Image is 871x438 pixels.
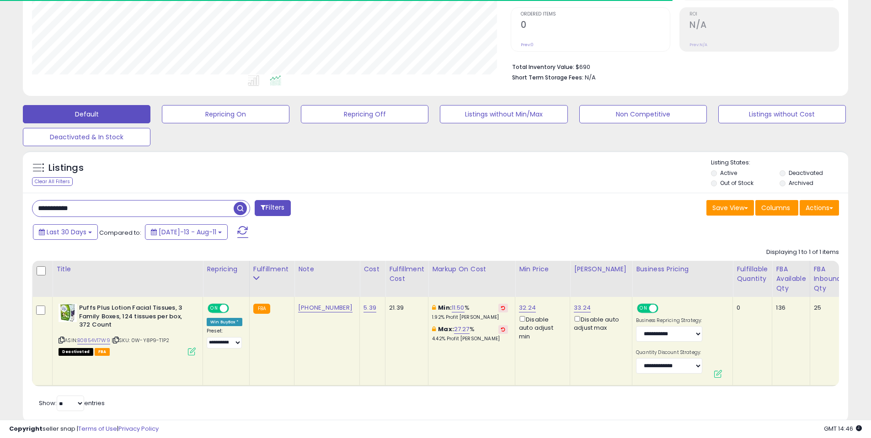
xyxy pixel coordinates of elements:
span: Ordered Items [521,12,670,17]
div: FBA Available Qty [776,264,806,293]
span: OFF [657,305,672,312]
b: Short Term Storage Fees: [512,74,583,81]
button: Listings without Min/Max [440,105,567,123]
button: Columns [755,200,798,216]
div: Fulfillable Quantity [737,264,768,284]
b: Total Inventory Value: [512,63,574,71]
span: | SKU: 0W-Y8P9-T1P2 [112,337,169,344]
span: Show: entries [39,399,105,407]
p: 4.42% Profit [PERSON_NAME] [432,336,508,342]
a: 11.50 [452,303,465,312]
div: Fulfillment Cost [389,264,424,284]
a: 33.24 [574,303,591,312]
label: Quantity Discount Strategy: [636,349,702,356]
label: Out of Stock [720,179,753,187]
div: Min Price [519,264,566,274]
h5: Listings [48,162,84,174]
b: Min: [438,303,452,312]
button: Repricing Off [301,105,428,123]
span: ON [208,305,220,312]
span: ROI [689,12,839,17]
h2: 0 [521,20,670,32]
b: Max: [438,325,454,333]
span: OFF [228,305,242,312]
span: All listings that are unavailable for purchase on Amazon for any reason other than out-of-stock [59,348,93,356]
div: % [432,304,508,321]
div: ASIN: [59,304,196,354]
div: Business Pricing [636,264,729,274]
div: FBA inbound Qty [814,264,841,293]
label: Archived [789,179,813,187]
img: 51dU4BrwsKL._SL40_.jpg [59,304,77,322]
a: 32.24 [519,303,536,312]
b: Puffs Plus Lotion Facial Tissues, 3 Family Boxes, 124 tissues per box, 372 Count [79,304,190,332]
span: 2025-09-12 14:46 GMT [824,424,862,433]
h2: N/A [689,20,839,32]
button: Filters [255,200,290,216]
span: [DATE]-13 - Aug-11 [159,227,216,237]
div: Preset: [207,328,242,348]
a: Terms of Use [78,424,117,433]
div: Cost [363,264,381,274]
div: seller snap | | [9,425,159,433]
div: 21.39 [389,304,421,312]
button: Default [23,105,150,123]
button: Listings without Cost [718,105,846,123]
label: Business Repricing Strategy: [636,317,702,324]
button: Deactivated & In Stock [23,128,150,146]
button: Actions [800,200,839,216]
div: 25 [814,304,838,312]
div: % [432,325,508,342]
button: [DATE]-13 - Aug-11 [145,224,228,240]
button: Repricing On [162,105,289,123]
th: The percentage added to the cost of goods (COGS) that forms the calculator for Min & Max prices. [428,261,515,297]
label: Active [720,169,737,177]
button: Non Competitive [579,105,707,123]
span: Compared to: [99,228,141,237]
div: Note [298,264,356,274]
a: B0854V17W9 [77,337,110,344]
div: Disable auto adjust min [519,314,563,341]
div: [PERSON_NAME] [574,264,628,274]
button: Save View [706,200,754,216]
div: Win BuyBox * [207,318,242,326]
div: 0 [737,304,765,312]
label: Deactivated [789,169,823,177]
a: 27.27 [454,325,470,334]
p: Listing States: [711,158,848,167]
div: Clear All Filters [32,177,73,186]
li: $690 [512,61,832,72]
strong: Copyright [9,424,43,433]
a: Privacy Policy [118,424,159,433]
a: [PHONE_NUMBER] [298,303,353,312]
small: Prev: 0 [521,42,534,47]
span: N/A [585,73,596,82]
a: 5.39 [363,303,376,312]
span: Columns [761,203,790,212]
div: Displaying 1 to 1 of 1 items [766,248,839,257]
small: FBA [253,304,270,314]
span: ON [638,305,649,312]
div: Repricing [207,264,246,274]
span: Last 30 Days [47,227,86,237]
div: Title [56,264,199,274]
p: 1.92% Profit [PERSON_NAME] [432,314,508,321]
small: Prev: N/A [689,42,707,47]
div: Disable auto adjust max [574,314,625,332]
span: FBA [95,348,110,356]
div: Markup on Cost [432,264,511,274]
div: Fulfillment [253,264,290,274]
div: 136 [776,304,802,312]
button: Last 30 Days [33,224,98,240]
